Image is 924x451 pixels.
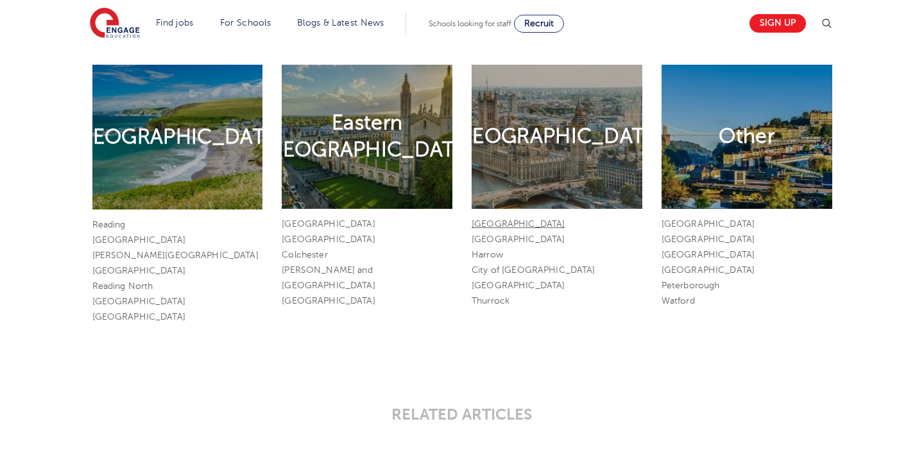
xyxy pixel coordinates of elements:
span: Schools looking for staff [429,19,511,28]
a: Sign up [749,14,806,33]
li: [PERSON_NAME][GEOGRAPHIC_DATA] [92,248,263,263]
a: For Schools [220,18,271,28]
li: Harrow [472,247,642,263]
li: [GEOGRAPHIC_DATA] [662,263,832,278]
li: City of [GEOGRAPHIC_DATA] [472,263,642,278]
a: [GEOGRAPHIC_DATA] [92,266,185,275]
li: Peterborough [662,278,832,293]
p: RELATED ARTICLES [148,406,777,423]
h2: [GEOGRAPHIC_DATA] [71,124,283,151]
a: Find jobs [156,18,194,28]
a: [GEOGRAPHIC_DATA] [472,219,565,229]
li: [GEOGRAPHIC_DATA] [662,232,832,247]
a: [GEOGRAPHIC_DATA] [282,234,375,244]
a: [GEOGRAPHIC_DATA] [282,219,375,229]
a: [GEOGRAPHIC_DATA] [92,235,185,245]
a: [GEOGRAPHIC_DATA] [662,219,755,229]
a: Recruit [514,15,564,33]
a: [GEOGRAPHIC_DATA] [472,281,565,290]
a: [GEOGRAPHIC_DATA] [92,312,185,322]
h2: Eastern [GEOGRAPHIC_DATA] [261,110,473,163]
a: Colchester [282,250,327,259]
li: Watford [662,293,832,309]
li: [PERSON_NAME] and [GEOGRAPHIC_DATA] [282,263,452,293]
a: Reading [92,220,126,229]
a: [GEOGRAPHIC_DATA] [92,297,185,306]
a: Blogs & Latest News [297,18,384,28]
a: [GEOGRAPHIC_DATA] [662,250,755,259]
li: Reading North [92,279,263,294]
h2: Other [719,123,774,150]
li: [GEOGRAPHIC_DATA] [472,232,642,247]
h2: [GEOGRAPHIC_DATA] [451,123,663,150]
li: Thurrock [472,293,642,309]
li: [GEOGRAPHIC_DATA] [282,293,452,309]
img: Engage Education [90,8,140,40]
span: Recruit [524,19,554,28]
